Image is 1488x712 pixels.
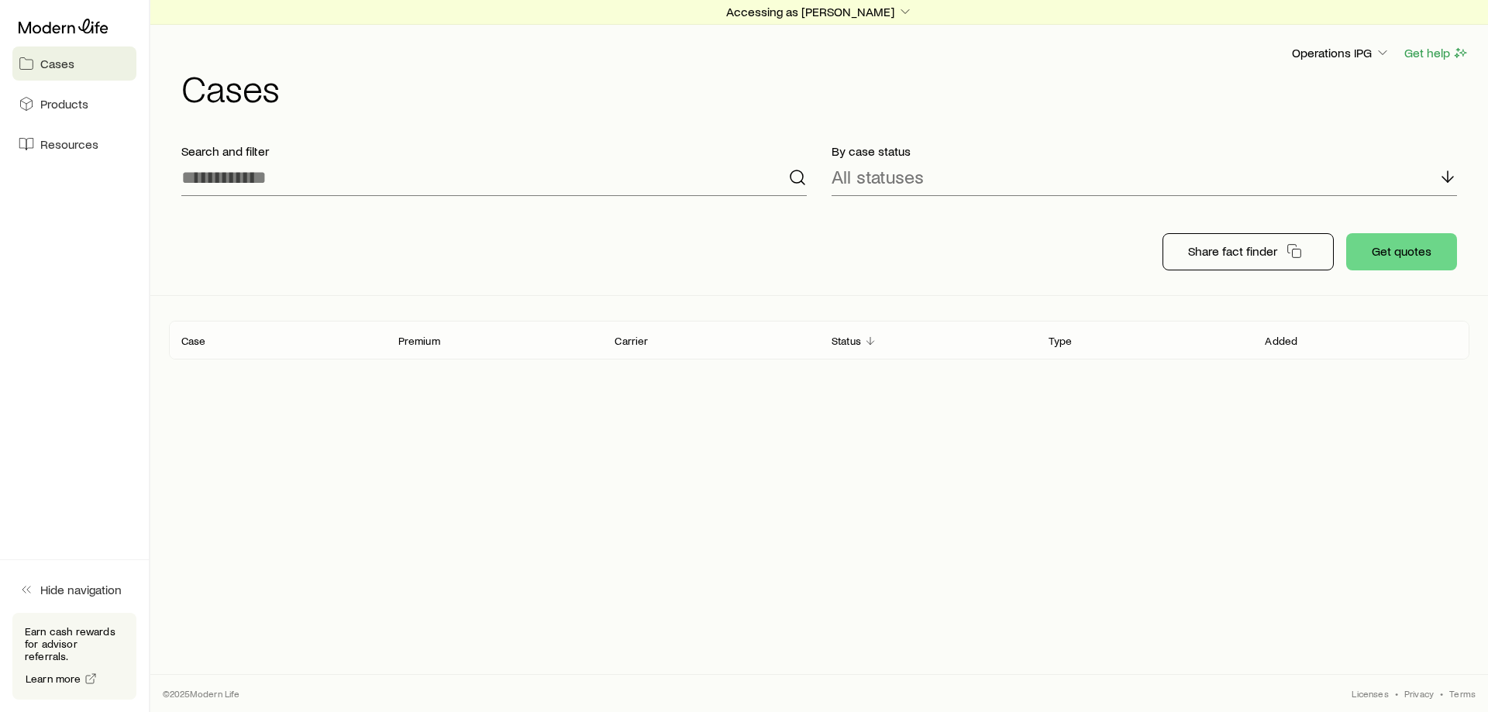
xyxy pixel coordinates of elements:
p: Added [1265,335,1297,347]
span: • [1440,687,1443,700]
a: Terms [1449,687,1476,700]
p: Operations IPG [1292,45,1390,60]
p: Case [181,335,206,347]
p: Carrier [615,335,648,347]
button: Operations IPG [1291,44,1391,63]
a: Products [12,87,136,121]
p: Share fact finder [1188,243,1277,259]
a: Privacy [1404,687,1434,700]
button: Get quotes [1346,233,1457,270]
button: Get help [1404,44,1469,62]
button: Hide navigation [12,573,136,607]
span: Cases [40,56,74,71]
a: Cases [12,46,136,81]
span: • [1395,687,1398,700]
p: Accessing as [PERSON_NAME] [726,4,913,19]
span: Learn more [26,673,81,684]
div: Client cases [169,321,1469,359]
button: Share fact finder [1162,233,1334,270]
span: Resources [40,136,98,152]
span: Products [40,96,88,112]
a: Resources [12,127,136,161]
h1: Cases [181,69,1469,106]
p: Premium [398,335,440,347]
p: By case status [832,143,1457,159]
a: Licenses [1352,687,1388,700]
p: Status [832,335,861,347]
div: Earn cash rewards for advisor referrals.Learn more [12,613,136,700]
p: Earn cash rewards for advisor referrals. [25,625,124,662]
span: Hide navigation [40,582,122,597]
p: All statuses [832,166,924,187]
p: Search and filter [181,143,807,159]
p: Type [1049,335,1073,347]
p: © 2025 Modern Life [163,687,240,700]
